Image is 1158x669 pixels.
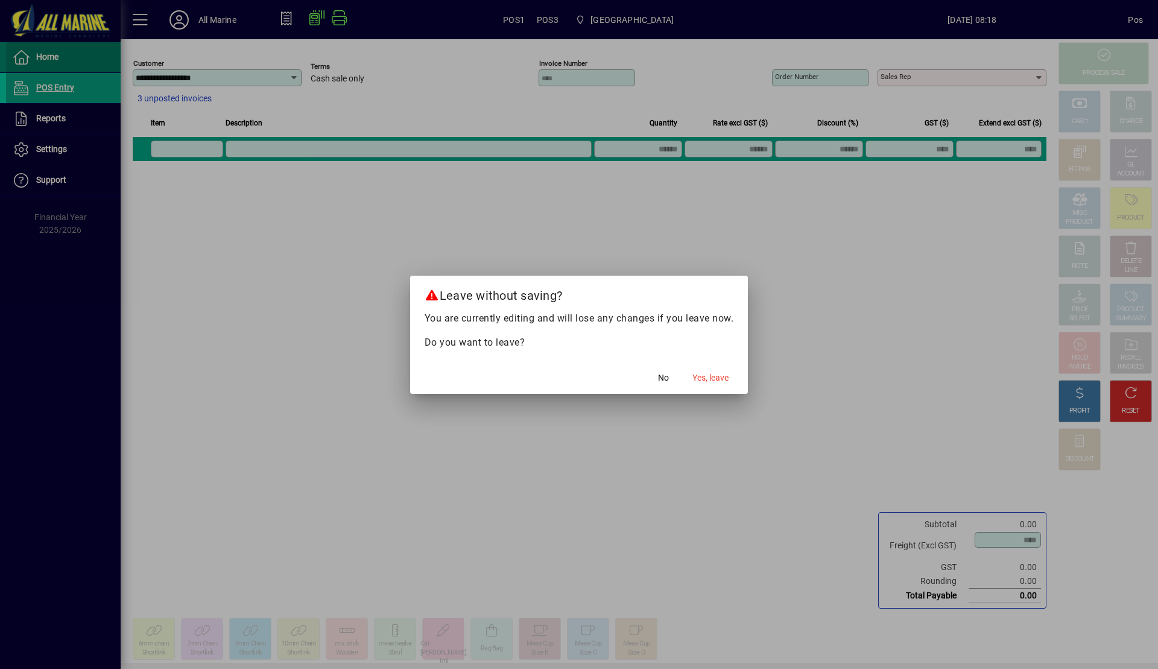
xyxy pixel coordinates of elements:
[410,276,748,311] h2: Leave without saving?
[425,335,734,350] p: Do you want to leave?
[425,311,734,326] p: You are currently editing and will lose any changes if you leave now.
[644,367,683,389] button: No
[688,367,733,389] button: Yes, leave
[692,372,729,384] span: Yes, leave
[658,372,669,384] span: No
